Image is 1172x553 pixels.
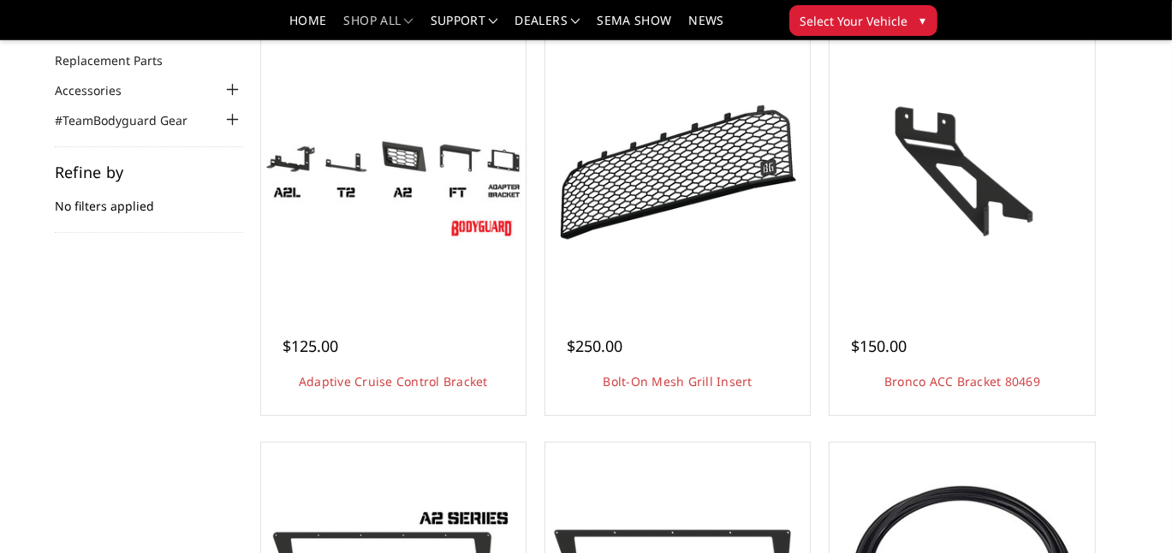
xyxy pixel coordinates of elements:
[299,373,488,389] a: Adaptive Cruise Control Bracket
[604,373,753,389] a: Bolt-On Mesh Grill Insert
[55,164,243,180] h5: Refine by
[567,336,622,356] span: $250.00
[55,111,209,129] a: #TeamBodyguard Gear
[344,15,413,39] a: shop all
[289,15,326,39] a: Home
[550,44,806,300] a: Bolt-On Mesh Grill Insert
[597,15,671,39] a: SEMA Show
[515,15,580,39] a: Dealers
[789,5,937,36] button: Select Your Vehicle
[431,15,498,39] a: Support
[55,164,243,233] div: No filters applied
[688,15,723,39] a: News
[851,336,907,356] span: $150.00
[834,44,1090,300] a: Bronco ACC Bracket 80469
[920,11,926,29] span: ▾
[265,44,521,300] a: Adaptive Cruise Control Bracket
[550,98,806,246] img: Bolt-On Mesh Grill Insert
[55,51,184,69] a: Replacement Parts
[884,373,1040,389] a: Bronco ACC Bracket 80469
[283,336,338,356] span: $125.00
[265,99,521,243] img: Adaptive Cruise Control Bracket
[1086,471,1172,553] iframe: Chat Widget
[834,99,1090,243] img: Bronco ACC Bracket 80469
[800,12,908,30] span: Select Your Vehicle
[55,81,143,99] a: Accessories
